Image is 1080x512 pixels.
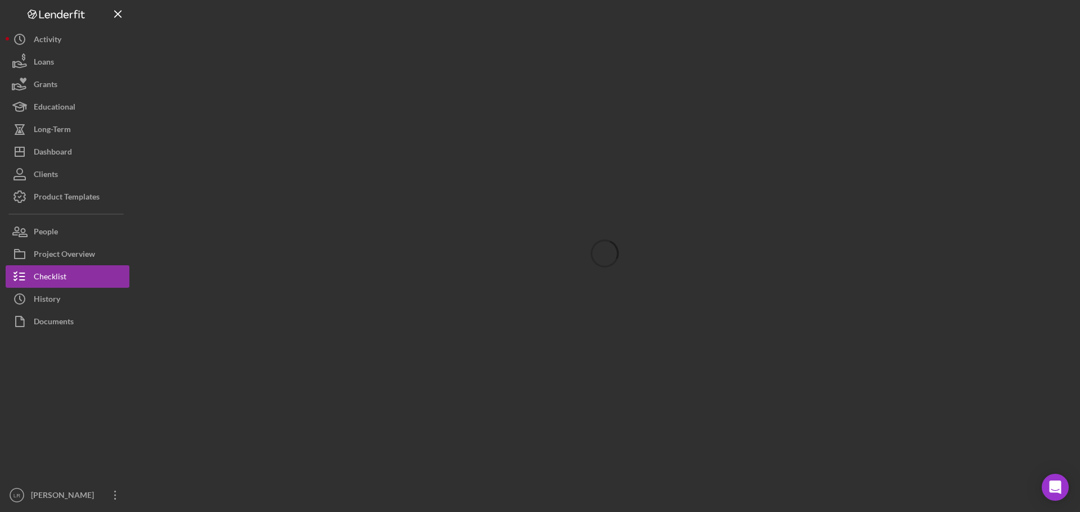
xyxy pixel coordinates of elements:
[34,73,57,98] div: Grants
[34,288,60,313] div: History
[28,484,101,509] div: [PERSON_NAME]
[6,288,129,310] button: History
[34,96,75,121] div: Educational
[6,310,129,333] button: Documents
[6,220,129,243] button: People
[6,118,129,141] button: Long-Term
[34,185,100,211] div: Product Templates
[6,484,129,506] button: LR[PERSON_NAME]
[1042,474,1069,501] div: Open Intercom Messenger
[6,51,129,73] button: Loans
[34,220,58,246] div: People
[34,118,71,143] div: Long-Term
[13,492,20,499] text: LR
[6,243,129,265] button: Project Overview
[6,141,129,163] button: Dashboard
[34,163,58,188] div: Clients
[34,28,61,53] div: Activity
[6,163,129,185] button: Clients
[34,141,72,166] div: Dashboard
[34,51,54,76] div: Loans
[34,310,74,336] div: Documents
[6,185,129,208] button: Product Templates
[34,265,66,291] div: Checklist
[6,96,129,118] button: Educational
[6,28,129,51] button: Activity
[6,265,129,288] button: Checklist
[34,243,95,268] div: Project Overview
[6,73,129,96] button: Grants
